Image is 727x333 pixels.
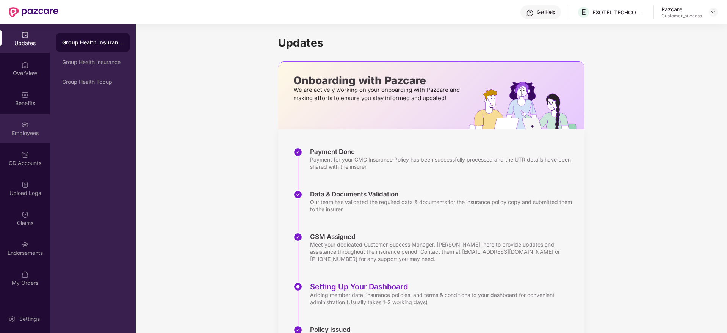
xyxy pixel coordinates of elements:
[62,79,124,85] div: Group Health Topup
[293,86,462,102] p: We are actively working on your onboarding with Pazcare and making efforts to ensure you stay inf...
[8,315,16,323] img: svg+xml;base64,PHN2ZyBpZD0iU2V0dGluZy0yMHgyMCIgeG1sbnM9Imh0dHA6Ly93d3cudzMub3JnLzIwMDAvc3ZnIiB3aW...
[537,9,555,15] div: Get Help
[661,13,702,19] div: Customer_success
[310,291,577,306] div: Adding member data, insurance policies, and terms & conditions to your dashboard for convenient a...
[293,148,302,157] img: svg+xml;base64,PHN2ZyBpZD0iU3RlcC1Eb25lLTMyeDMyIiB4bWxucz0iaHR0cDovL3d3dy53My5vcmcvMjAwMC9zdmciIH...
[310,148,577,156] div: Payment Done
[62,39,124,46] div: Group Health Insurance
[592,9,646,16] div: EXOTEL TECHCOM PRIVATE LIMITED
[310,241,577,262] div: Meet your dedicated Customer Success Manager, [PERSON_NAME], here to provide updates and assistan...
[293,77,462,84] p: Onboarding with Pazcare
[21,61,29,69] img: svg+xml;base64,PHN2ZyBpZD0iSG9tZSIgeG1sbnM9Imh0dHA6Ly93d3cudzMub3JnLzIwMDAvc3ZnIiB3aWR0aD0iMjAiIG...
[710,9,716,15] img: svg+xml;base64,PHN2ZyBpZD0iRHJvcGRvd24tMzJ4MzIiIHhtbG5zPSJodHRwOi8vd3d3LnczLm9yZy8yMDAwL3N2ZyIgd2...
[310,198,577,213] div: Our team has validated the required data & documents for the insurance policy copy and submitted ...
[293,232,302,242] img: svg+xml;base64,PHN2ZyBpZD0iU3RlcC1Eb25lLTMyeDMyIiB4bWxucz0iaHR0cDovL3d3dy53My5vcmcvMjAwMC9zdmciIH...
[661,6,702,13] div: Pazcare
[21,121,29,129] img: svg+xml;base64,PHN2ZyBpZD0iRW1wbG95ZWVzIiB4bWxucz0iaHR0cDovL3d3dy53My5vcmcvMjAwMC9zdmciIHdpZHRoPS...
[21,91,29,99] img: svg+xml;base64,PHN2ZyBpZD0iQmVuZWZpdHMiIHhtbG5zPSJodHRwOi8vd3d3LnczLm9yZy8yMDAwL3N2ZyIgd2lkdGg9Ij...
[310,156,577,170] div: Payment for your GMC Insurance Policy has been successfully processed and the UTR details have be...
[9,7,58,17] img: New Pazcare Logo
[21,241,29,248] img: svg+xml;base64,PHN2ZyBpZD0iRW5kb3JzZW1lbnRzIiB4bWxucz0iaHR0cDovL3d3dy53My5vcmcvMjAwMC9zdmciIHdpZH...
[278,36,584,49] h1: Updates
[17,315,42,323] div: Settings
[21,211,29,218] img: svg+xml;base64,PHN2ZyBpZD0iQ2xhaW0iIHhtbG5zPSJodHRwOi8vd3d3LnczLm9yZy8yMDAwL3N2ZyIgd2lkdGg9IjIwIi...
[310,232,577,241] div: CSM Assigned
[293,190,302,199] img: svg+xml;base64,PHN2ZyBpZD0iU3RlcC1Eb25lLTMyeDMyIiB4bWxucz0iaHR0cDovL3d3dy53My5vcmcvMjAwMC9zdmciIH...
[310,282,577,291] div: Setting Up Your Dashboard
[21,151,29,159] img: svg+xml;base64,PHN2ZyBpZD0iQ0RfQWNjb3VudHMiIGRhdGEtbmFtZT0iQ0QgQWNjb3VudHMiIHhtbG5zPSJodHRwOi8vd3...
[293,282,302,291] img: svg+xml;base64,PHN2ZyBpZD0iU3RlcC1BY3RpdmUtMzJ4MzIiIHhtbG5zPSJodHRwOi8vd3d3LnczLm9yZy8yMDAwL3N2Zy...
[62,59,124,65] div: Group Health Insurance
[469,82,584,129] img: hrOnboarding
[21,271,29,278] img: svg+xml;base64,PHN2ZyBpZD0iTXlfT3JkZXJzIiBkYXRhLW5hbWU9Ik15IE9yZGVycyIgeG1sbnM9Imh0dHA6Ly93d3cudz...
[21,181,29,188] img: svg+xml;base64,PHN2ZyBpZD0iVXBsb2FkX0xvZ3MiIGRhdGEtbmFtZT0iVXBsb2FkIExvZ3MiIHhtbG5zPSJodHRwOi8vd3...
[21,31,29,39] img: svg+xml;base64,PHN2ZyBpZD0iVXBkYXRlZCIgeG1sbnM9Imh0dHA6Ly93d3cudzMub3JnLzIwMDAvc3ZnIiB3aWR0aD0iMj...
[526,9,534,17] img: svg+xml;base64,PHN2ZyBpZD0iSGVscC0zMngzMiIgeG1sbnM9Imh0dHA6Ly93d3cudzMub3JnLzIwMDAvc3ZnIiB3aWR0aD...
[310,190,577,198] div: Data & Documents Validation
[581,8,586,17] span: E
